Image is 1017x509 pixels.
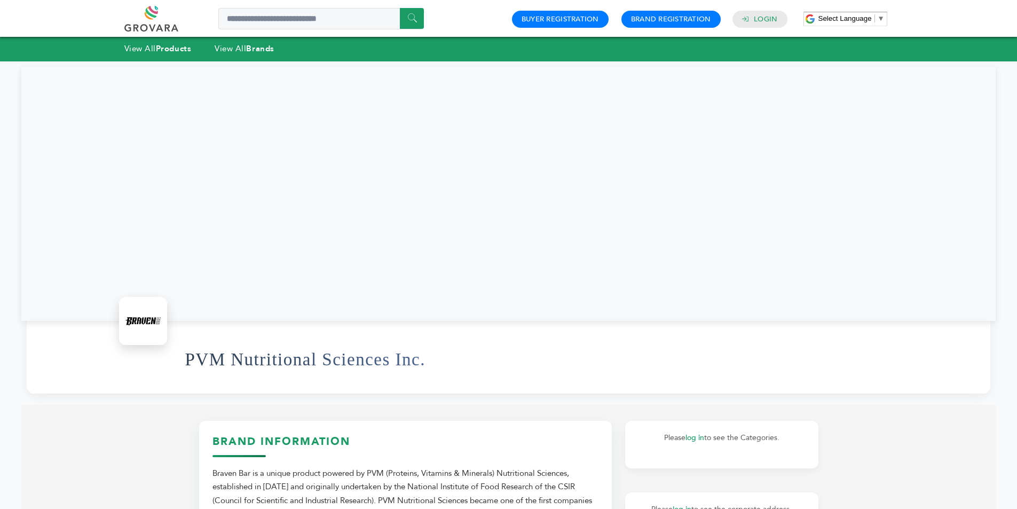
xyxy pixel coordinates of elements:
a: View AllBrands [215,43,274,54]
h3: Brand Information [212,434,598,457]
a: Login [754,14,777,24]
img: PVM Nutritional Sciences Inc. Logo [122,300,164,342]
p: Please to see the Categories. [636,432,808,444]
a: View AllProducts [124,43,192,54]
span: Select Language [818,14,872,22]
h1: PVM Nutritional Sciences Inc. [185,333,425,386]
strong: Brands [246,43,274,54]
span: ▼ [878,14,885,22]
strong: Products [156,43,191,54]
input: Search a product or brand... [218,8,424,29]
a: Brand Registration [631,14,711,24]
a: log in [685,433,704,443]
a: Select Language​ [818,14,885,22]
a: Buyer Registration [522,14,599,24]
span: ​ [874,14,875,22]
